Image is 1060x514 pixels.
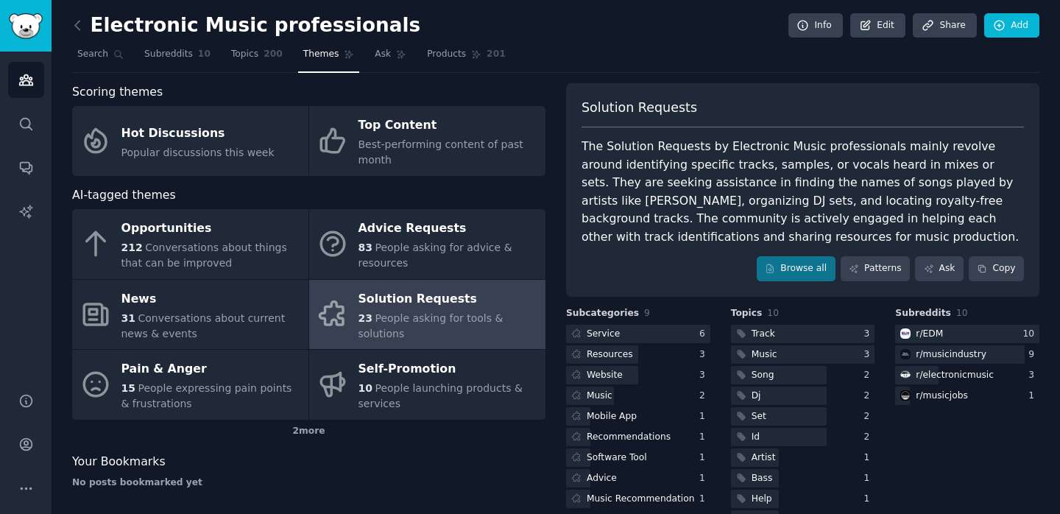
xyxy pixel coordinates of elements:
[1028,348,1039,362] div: 9
[731,448,875,467] a: Artist1
[731,469,875,487] a: Bass1
[72,350,308,420] a: Pain & Anger15People expressing pain points & frustrations
[139,43,216,73] a: Subreddits10
[121,382,292,409] span: People expressing pain points & frustrations
[864,390,875,403] div: 2
[198,48,211,61] span: 10
[587,431,671,444] div: Recommendations
[969,256,1024,281] button: Copy
[699,451,710,465] div: 1
[757,256,835,281] a: Browse all
[916,390,967,403] div: r/ musicjobs
[864,348,875,362] div: 3
[358,358,538,381] div: Self-Promotion
[956,308,968,318] span: 10
[587,472,617,485] div: Advice
[913,13,976,38] a: Share
[864,451,875,465] div: 1
[1022,328,1039,341] div: 10
[752,493,772,506] div: Help
[9,13,43,39] img: GummySearch logo
[358,217,538,241] div: Advice Requests
[731,345,875,364] a: Music3
[916,348,986,362] div: r/ musicindustry
[984,13,1039,38] a: Add
[358,382,372,394] span: 10
[121,122,275,145] div: Hot Discussions
[864,328,875,341] div: 3
[916,328,943,341] div: r/ EDM
[303,48,339,61] span: Themes
[358,382,523,409] span: People launching products & services
[566,345,710,364] a: Resources3
[358,138,523,166] span: Best-performing content of past month
[699,390,710,403] div: 2
[121,287,301,311] div: News
[900,370,911,380] img: electronicmusic
[121,147,275,158] span: Popular discussions this week
[752,390,761,403] div: Dj
[358,242,512,269] span: People asking for advice & resources
[358,312,504,339] span: People asking for tools & solutions
[264,48,283,61] span: 200
[699,348,710,362] div: 3
[767,308,779,318] span: 10
[309,106,545,176] a: Top ContentBest-performing content of past month
[231,48,258,61] span: Topics
[72,476,545,490] div: No posts bookmarked yet
[582,138,1024,246] div: The Solution Requests by Electronic Music professionals mainly revolve around identifying specifi...
[752,410,766,423] div: Set
[752,472,773,485] div: Bass
[864,369,875,382] div: 2
[841,256,910,281] a: Patterns
[699,431,710,444] div: 1
[375,48,391,61] span: Ask
[566,448,710,467] a: Software Tool1
[72,186,176,205] span: AI-tagged themes
[699,493,710,506] div: 1
[752,348,777,362] div: Music
[731,366,875,384] a: Song2
[1028,369,1039,382] div: 3
[864,472,875,485] div: 1
[582,99,697,117] span: Solution Requests
[731,387,875,405] a: Dj2
[358,312,372,324] span: 23
[699,328,710,341] div: 6
[566,407,710,426] a: Mobile App1
[309,350,545,420] a: Self-Promotion10People launching products & services
[752,369,774,382] div: Song
[1028,390,1039,403] div: 1
[72,14,420,38] h2: Electronic Music professionals
[72,83,163,102] span: Scoring themes
[566,325,710,343] a: Service6
[121,382,135,394] span: 15
[72,106,308,176] a: Hot DiscussionsPopular discussions this week
[731,407,875,426] a: Set2
[370,43,411,73] a: Ask
[358,114,538,138] div: Top Content
[72,209,308,279] a: Opportunities212Conversations about things that can be improved
[895,307,951,320] span: Subreddits
[487,48,506,61] span: 201
[644,308,650,318] span: 9
[587,328,620,341] div: Service
[566,307,639,320] span: Subcategories
[309,280,545,350] a: Solution Requests23People asking for tools & solutions
[587,410,637,423] div: Mobile App
[587,451,647,465] div: Software Tool
[900,390,911,401] img: musicjobs
[226,43,288,73] a: Topics200
[752,451,776,465] div: Artist
[895,387,1039,405] a: musicjobsr/musicjobs1
[72,280,308,350] a: News31Conversations about current news & events
[121,358,301,381] div: Pain & Anger
[121,312,286,339] span: Conversations about current news & events
[427,48,466,61] span: Products
[358,287,538,311] div: Solution Requests
[587,369,623,382] div: Website
[850,13,905,38] a: Edit
[699,410,710,423] div: 1
[422,43,510,73] a: Products201
[900,328,911,339] img: EDM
